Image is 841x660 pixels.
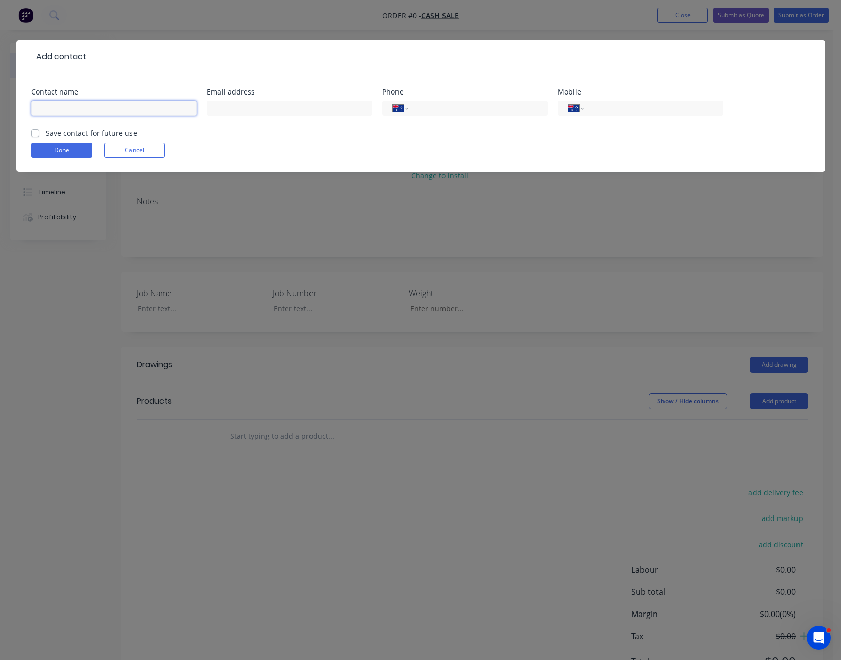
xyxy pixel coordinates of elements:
[807,626,831,650] iframe: Intercom live chat
[558,88,723,96] div: Mobile
[207,88,372,96] div: Email address
[31,51,86,63] div: Add contact
[46,128,137,138] label: Save contact for future use
[31,88,197,96] div: Contact name
[382,88,548,96] div: Phone
[31,143,92,158] button: Done
[104,143,165,158] button: Cancel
